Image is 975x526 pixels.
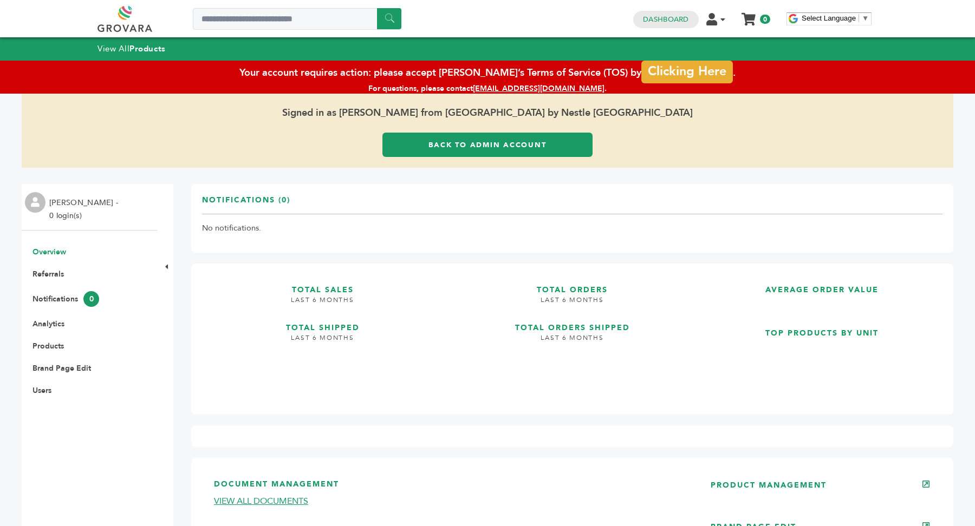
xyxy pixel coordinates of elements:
td: No notifications. [202,214,942,242]
a: TOTAL ORDERS LAST 6 MONTHS TOTAL ORDERS SHIPPED LAST 6 MONTHS [452,274,693,395]
h3: TOTAL ORDERS [452,274,693,295]
span: 0 [83,291,99,307]
strong: Products [129,43,165,54]
span: 0 [760,15,770,24]
h3: Notifications (0) [202,195,290,214]
a: Back to Admin Account [382,133,593,157]
a: [EMAIL_ADDRESS][DOMAIN_NAME] [473,83,604,94]
h3: TOP PRODUCTS BY UNIT [701,318,942,339]
a: AVERAGE ORDER VALUE [701,274,942,309]
a: Overview [32,247,66,257]
a: Products [32,341,64,351]
h4: LAST 6 MONTHS [202,295,443,313]
a: Clicking Here [641,61,732,83]
a: My Cart [743,10,755,21]
input: Search a product or brand... [193,8,401,30]
a: View AllProducts [97,43,166,54]
a: VIEW ALL DOCUMENTS [214,495,308,507]
a: Notifications0 [32,294,99,304]
a: TOTAL SALES LAST 6 MONTHS TOTAL SHIPPED LAST 6 MONTHS [202,274,443,395]
h3: AVERAGE ORDER VALUE [701,274,942,295]
h4: LAST 6 MONTHS [452,333,693,351]
a: Select Language​ [802,14,869,22]
h3: DOCUMENT MANAGEMENT [214,479,678,496]
h4: LAST 6 MONTHS [452,295,693,313]
span: Signed in as [PERSON_NAME] from [GEOGRAPHIC_DATA] by Nestle [GEOGRAPHIC_DATA] [22,94,953,133]
a: Dashboard [643,15,688,24]
a: Users [32,385,51,396]
h3: TOTAL SALES [202,274,443,295]
a: Brand Page Edit [32,363,91,373]
a: TOP PRODUCTS BY UNIT [701,318,942,395]
h3: TOTAL ORDERS SHIPPED [452,312,693,333]
li: [PERSON_NAME] - 0 login(s) [49,196,121,222]
a: Analytics [32,319,64,329]
h4: LAST 6 MONTHS [202,333,443,351]
a: PRODUCT MANAGEMENT [711,480,827,490]
span: ▼ [862,14,869,22]
h3: TOTAL SHIPPED [202,312,443,333]
a: Referrals [32,269,64,279]
img: profile.png [25,192,45,213]
span: Select Language [802,14,856,22]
